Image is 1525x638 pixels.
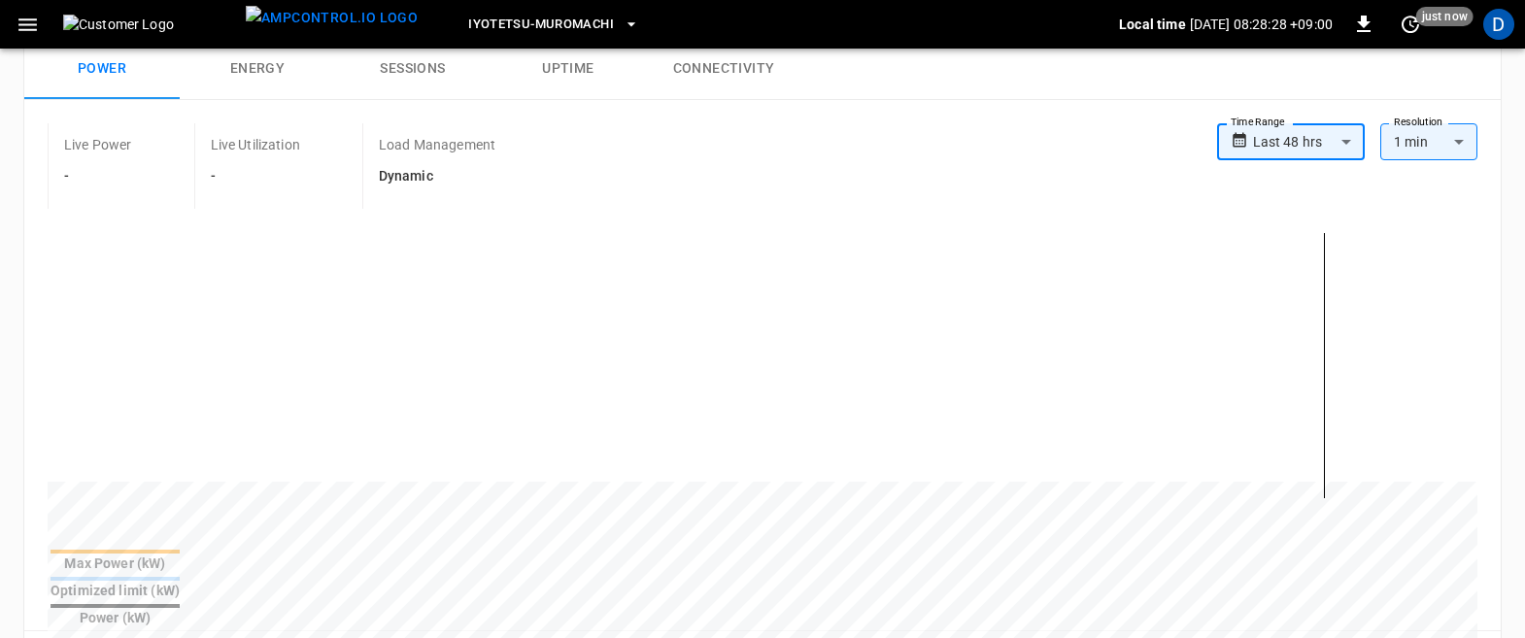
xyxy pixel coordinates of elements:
button: Connectivity [646,38,801,100]
p: [DATE] 08:28:28 +09:00 [1190,15,1333,34]
label: Time Range [1231,115,1285,130]
button: Power [24,38,180,100]
button: Uptime [491,38,646,100]
h6: - [211,166,300,187]
img: Customer Logo [63,15,238,34]
button: Iyotetsu-Muromachi [460,6,647,44]
span: Iyotetsu-Muromachi [468,14,614,36]
button: Energy [180,38,335,100]
p: Live Utilization [211,135,300,154]
div: profile-icon [1483,9,1514,40]
h6: Dynamic [379,166,495,187]
label: Resolution [1394,115,1442,130]
p: Local time [1119,15,1186,34]
img: ampcontrol.io logo [246,6,418,30]
p: Load Management [379,135,495,154]
div: 1 min [1380,123,1477,160]
button: set refresh interval [1395,9,1426,40]
p: Live Power [64,135,132,154]
div: Last 48 hrs [1253,123,1365,160]
h6: - [64,166,132,187]
span: just now [1416,7,1474,26]
button: Sessions [335,38,491,100]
